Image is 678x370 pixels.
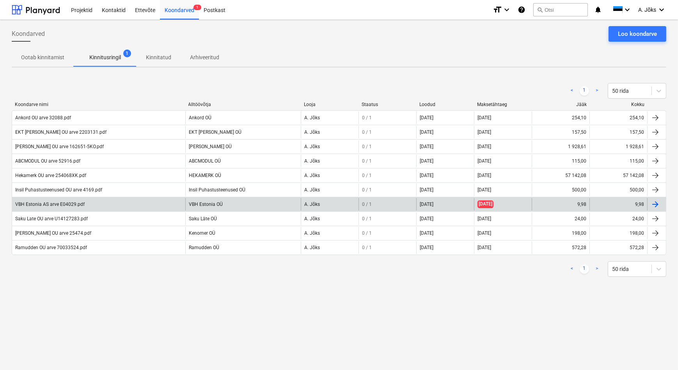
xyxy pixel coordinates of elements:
[630,230,644,236] div: 198,00
[419,102,471,107] div: Loodud
[301,155,359,167] div: A. Jõks
[301,112,359,124] div: A. Jõks
[304,102,355,107] div: Looja
[638,7,656,13] span: A. Jõks
[21,53,64,62] p: Ootab kinnitamist
[185,155,301,167] div: ABCMODUL OÜ
[594,5,602,14] i: notifications
[15,115,71,120] div: Ankord OU arve 32088.pdf
[15,158,80,164] div: ABCMODUL OU arve 52916.pdf
[533,3,588,16] button: Otsi
[568,144,586,149] div: 1 928,61
[593,102,644,107] div: Kokku
[474,140,532,153] div: [DATE]
[518,5,525,14] i: Abikeskus
[362,245,372,250] span: 0 / 1
[12,29,45,39] span: Koondarved
[474,112,532,124] div: [DATE]
[420,173,433,178] div: [DATE]
[193,5,201,10] span: 1
[362,187,372,193] span: 0 / 1
[190,53,219,62] p: Arhiveeritud
[626,144,644,149] div: 1 928,61
[474,126,532,138] div: [DATE]
[420,245,433,250] div: [DATE]
[15,245,87,250] div: Ramudden OU arve 70033524.pdf
[188,102,298,107] div: Alltöövõtja
[474,169,532,182] div: [DATE]
[362,144,372,149] span: 0 / 1
[15,173,86,178] div: Hekamerk OU arve 254068XK.pdf
[301,126,359,138] div: A. Jõks
[15,144,104,149] div: [PERSON_NAME] OU arve 162651-5KO.pdf
[572,115,586,120] div: 254,10
[630,187,644,193] div: 500,00
[609,26,666,42] button: Loo koondarve
[301,198,359,211] div: A. Jõks
[477,200,493,208] span: [DATE]
[474,155,532,167] div: [DATE]
[635,202,644,207] div: 9,98
[185,169,301,182] div: HEKAMERK OÜ
[477,102,529,107] div: Maksetähtaeg
[630,129,644,135] div: 157,50
[15,216,88,221] div: Saku Late OU arve U14127283.pdf
[301,140,359,153] div: A. Jõks
[577,202,586,207] div: 9,98
[362,158,372,164] span: 0 / 1
[362,102,413,107] div: Staatus
[575,216,586,221] div: 24,00
[420,158,433,164] div: [DATE]
[185,112,301,124] div: Ankord OÜ
[420,144,433,149] div: [DATE]
[123,50,131,57] span: 1
[420,216,433,221] div: [DATE]
[420,187,433,193] div: [DATE]
[420,129,433,135] div: [DATE]
[580,86,589,96] a: Page 1 is your current page
[185,241,301,254] div: Ramudden OÜ
[639,333,678,370] iframe: Chat Widget
[630,245,644,250] div: 572,28
[362,115,372,120] span: 0 / 1
[301,241,359,254] div: A. Jõks
[474,241,532,254] div: [DATE]
[15,187,102,193] div: Insil Puhastusteenused OU arve 4169.pdf
[592,264,602,274] a: Next page
[537,7,543,13] span: search
[618,29,657,39] div: Loo koondarve
[301,227,359,239] div: A. Jõks
[185,140,301,153] div: [PERSON_NAME] OÜ
[572,129,586,135] div: 157,50
[567,264,577,274] a: Previous page
[630,158,644,164] div: 115,00
[572,187,586,193] div: 500,00
[362,216,372,221] span: 0 / 1
[565,173,586,178] div: 57 142,08
[474,184,532,196] div: [DATE]
[493,5,502,14] i: format_size
[623,173,644,178] div: 57 142,08
[15,230,91,236] div: [PERSON_NAME] OU arve 25474.pdf
[362,230,372,236] span: 0 / 1
[535,102,587,107] div: Jääk
[474,227,532,239] div: [DATE]
[567,86,577,96] a: Previous page
[301,212,359,225] div: A. Jõks
[185,227,301,239] div: Kenomer OÜ
[301,184,359,196] div: A. Jõks
[592,86,602,96] a: Next page
[301,169,359,182] div: A. Jõks
[146,53,171,62] p: Kinnitatud
[362,129,372,135] span: 0 / 1
[572,158,586,164] div: 115,00
[185,126,301,138] div: EKT [PERSON_NAME] OÜ
[185,198,301,211] div: VBH Estonia OÜ
[420,230,433,236] div: [DATE]
[420,115,433,120] div: [DATE]
[362,202,372,207] span: 0 / 1
[15,102,182,107] div: Koondarve nimi
[580,264,589,274] a: Page 1 is your current page
[632,216,644,221] div: 24,00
